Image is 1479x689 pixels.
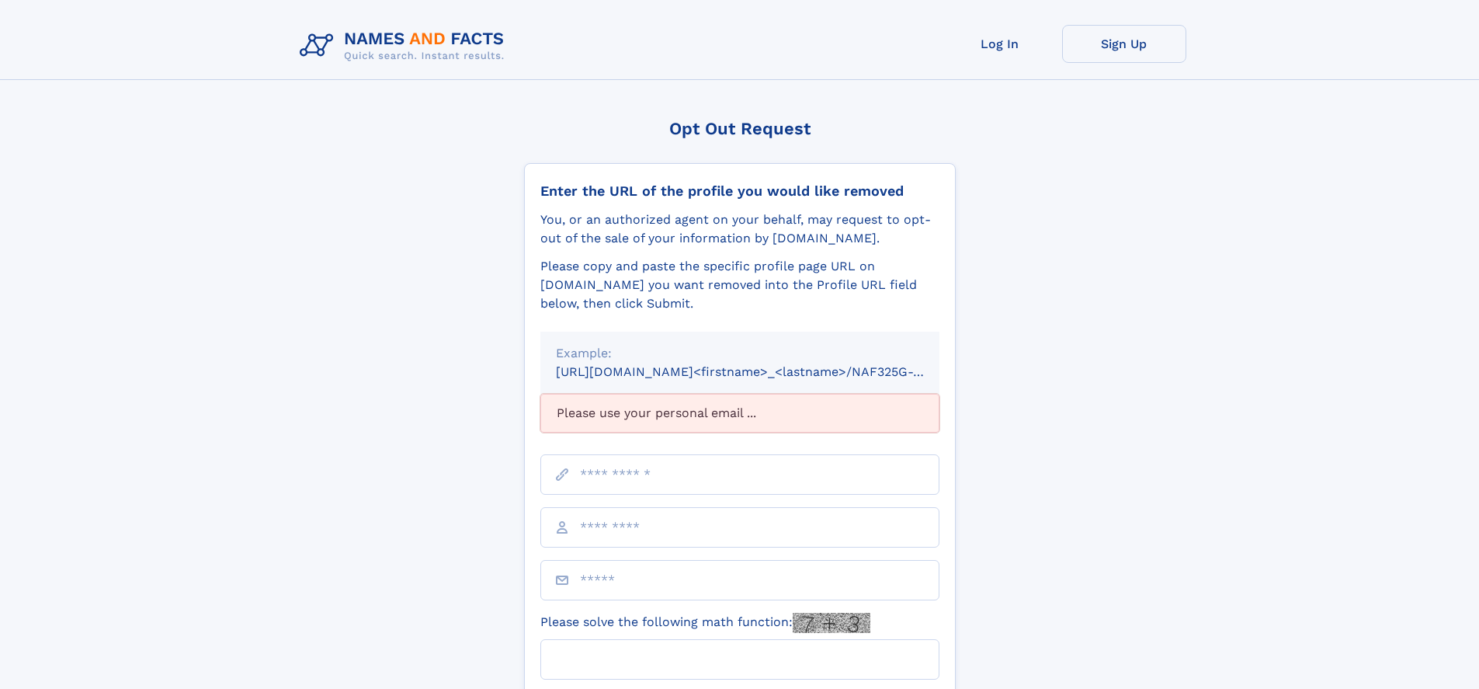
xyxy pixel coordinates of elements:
a: Sign Up [1062,25,1186,63]
a: Log In [938,25,1062,63]
div: Example: [556,344,924,363]
div: You, or an authorized agent on your behalf, may request to opt-out of the sale of your informatio... [540,211,939,248]
label: Please solve the following math function: [540,613,870,633]
small: [URL][DOMAIN_NAME]<firstname>_<lastname>/NAF325G-xxxxxxxx [556,364,969,379]
div: Please use your personal email ... [540,394,939,433]
img: Logo Names and Facts [293,25,517,67]
div: Enter the URL of the profile you would like removed [540,183,939,200]
div: Opt Out Request [524,119,956,138]
div: Please copy and paste the specific profile page URL on [DOMAIN_NAME] you want removed into the Pr... [540,257,939,313]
